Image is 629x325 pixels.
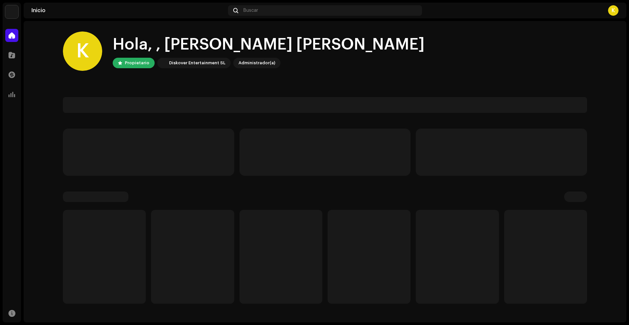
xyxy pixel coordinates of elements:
[238,59,275,67] div: Administrador(a)
[125,59,149,67] div: Propietario
[243,8,258,13] span: Buscar
[5,5,18,18] img: 297a105e-aa6c-4183-9ff4-27133c00f2e2
[63,31,102,71] div: K
[113,34,425,55] div: Hola, , [PERSON_NAME] [PERSON_NAME]
[169,59,225,67] div: Diskover Entertainment SL
[608,5,619,16] div: K
[159,59,166,67] img: 297a105e-aa6c-4183-9ff4-27133c00f2e2
[31,8,225,13] div: Inicio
